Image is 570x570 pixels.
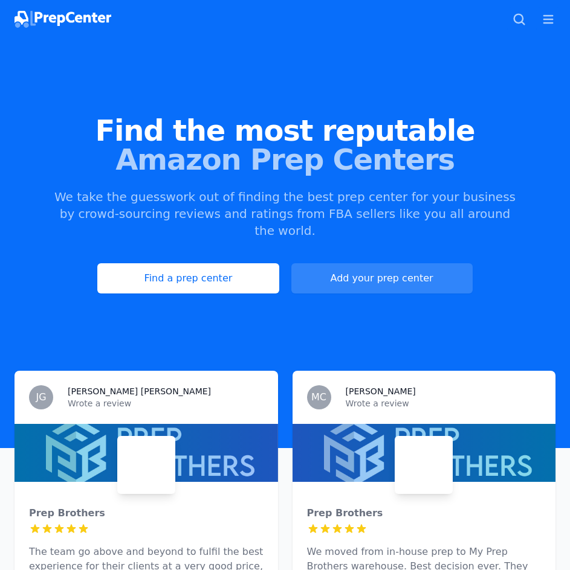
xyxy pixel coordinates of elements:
[36,392,46,402] span: JG
[15,145,555,174] span: Amazon Prep Centers
[97,263,279,293] a: Find a prep center
[397,438,450,492] img: Prep Brothers
[15,11,111,28] img: PrepCenter
[307,506,542,520] div: Prep Brothers
[68,397,264,409] p: Wrote a review
[346,385,416,397] h3: [PERSON_NAME]
[53,188,517,239] p: We take the guesswork out of finding the best prep center for your business by crowd-sourcing rev...
[291,263,473,293] a: Add your prep center
[68,385,211,397] h3: [PERSON_NAME] [PERSON_NAME]
[29,506,264,520] div: Prep Brothers
[346,397,542,409] p: Wrote a review
[311,392,326,402] span: MC
[120,438,173,492] img: Prep Brothers
[15,116,555,145] span: Find the most reputable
